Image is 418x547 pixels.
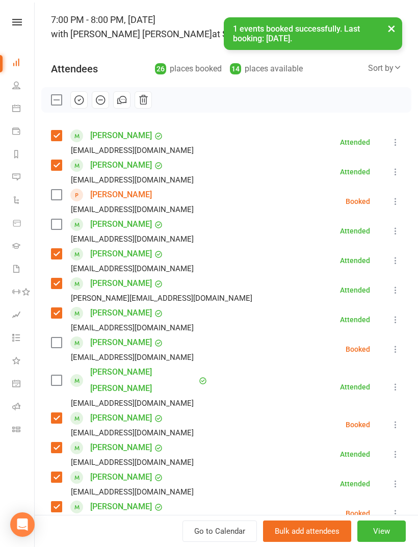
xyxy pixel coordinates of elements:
div: 26 [155,63,166,74]
a: Calendar [12,98,35,121]
a: [PERSON_NAME] [90,499,152,515]
div: Attended [340,316,370,323]
a: Product Sales [12,213,35,236]
div: [EMAIL_ADDRESS][DOMAIN_NAME] [71,203,194,216]
a: Reports [12,144,35,167]
div: places available [230,62,303,76]
a: What's New [12,350,35,373]
div: Attended [340,257,370,264]
a: [PERSON_NAME] [90,275,152,292]
div: [EMAIL_ADDRESS][DOMAIN_NAME] [71,173,194,187]
div: 7:00 PM - 8:00 PM, [DATE] [51,13,402,41]
a: Class kiosk mode [12,419,35,442]
button: × [382,17,401,39]
div: Attendees [51,62,98,76]
a: [PERSON_NAME] [90,127,152,144]
div: Attended [340,227,370,235]
div: 1 events booked successfully. Last booking: [DATE]. [224,17,402,50]
a: [PERSON_NAME] [90,216,152,232]
a: Dashboard [12,52,35,75]
button: View [357,520,406,542]
a: [PERSON_NAME] [90,439,152,456]
div: Booked [346,421,370,428]
a: Payments [12,121,35,144]
a: [PERSON_NAME] [PERSON_NAME] [90,364,196,397]
a: Assessments [12,304,35,327]
div: places booked [155,62,222,76]
div: Attended [340,480,370,487]
div: [EMAIL_ADDRESS][DOMAIN_NAME] [71,456,194,469]
div: Attended [340,139,370,146]
a: [PERSON_NAME] [90,187,152,203]
a: [PERSON_NAME] [90,469,152,485]
div: [EMAIL_ADDRESS][DOMAIN_NAME] [71,426,194,439]
div: Booked [346,510,370,517]
a: General attendance kiosk mode [12,373,35,396]
a: [PERSON_NAME] [90,157,152,173]
div: Sort by [368,62,402,75]
div: Attended [340,383,370,390]
div: Booked [346,198,370,205]
button: Bulk add attendees [263,520,351,542]
div: [EMAIL_ADDRESS][DOMAIN_NAME] [71,262,194,275]
a: [PERSON_NAME] [90,334,152,351]
div: 14 [230,63,241,74]
a: People [12,75,35,98]
div: [EMAIL_ADDRESS][DOMAIN_NAME] [71,485,194,499]
div: [EMAIL_ADDRESS][DOMAIN_NAME] [71,351,194,364]
div: Attended [340,168,370,175]
div: [EMAIL_ADDRESS][DOMAIN_NAME] [71,232,194,246]
div: Open Intercom Messenger [10,512,35,537]
div: [EMAIL_ADDRESS][DOMAIN_NAME] [71,397,194,410]
div: Booked [346,346,370,353]
div: [EMAIL_ADDRESS][DOMAIN_NAME] [71,321,194,334]
a: [PERSON_NAME] [90,305,152,321]
div: [PERSON_NAME][EMAIL_ADDRESS][DOMAIN_NAME] [71,292,252,305]
div: Attended [340,451,370,458]
a: [PERSON_NAME] [90,410,152,426]
a: Go to Calendar [182,520,257,542]
div: [EMAIL_ADDRESS][DOMAIN_NAME] [71,144,194,157]
a: [PERSON_NAME] [90,246,152,262]
a: Roll call kiosk mode [12,396,35,419]
div: Attended [340,286,370,294]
